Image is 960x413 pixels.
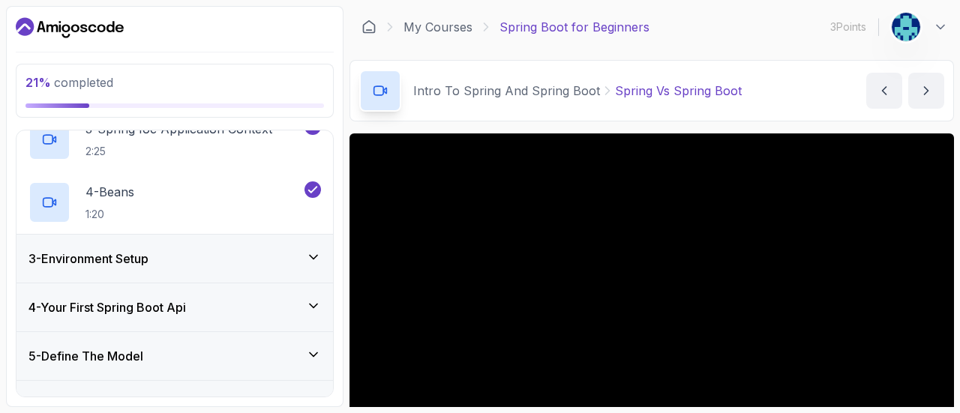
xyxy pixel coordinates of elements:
[16,235,333,283] button: 3-Environment Setup
[361,19,376,34] a: Dashboard
[85,207,134,222] p: 1:20
[28,181,321,223] button: 4-Beans1:20
[85,144,272,159] p: 2:25
[891,12,948,42] button: user profile image
[25,75,51,90] span: 21 %
[892,13,920,41] img: user profile image
[28,298,186,316] h3: 4 - Your First Spring Boot Api
[85,183,134,201] p: 4 - Beans
[28,118,321,160] button: 3-Spring Ioc Application Context2:25
[403,18,472,36] a: My Courses
[499,18,649,36] p: Spring Boot for Beginners
[413,82,600,100] p: Intro To Spring And Spring Boot
[866,73,902,109] button: previous content
[830,19,866,34] p: 3 Points
[16,283,333,331] button: 4-Your First Spring Boot Api
[28,347,143,365] h3: 5 - Define The Model
[908,73,944,109] button: next content
[16,332,333,380] button: 5-Define The Model
[25,75,113,90] span: completed
[615,82,742,100] p: Spring Vs Spring Boot
[28,250,148,268] h3: 3 - Environment Setup
[16,16,124,40] a: Dashboard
